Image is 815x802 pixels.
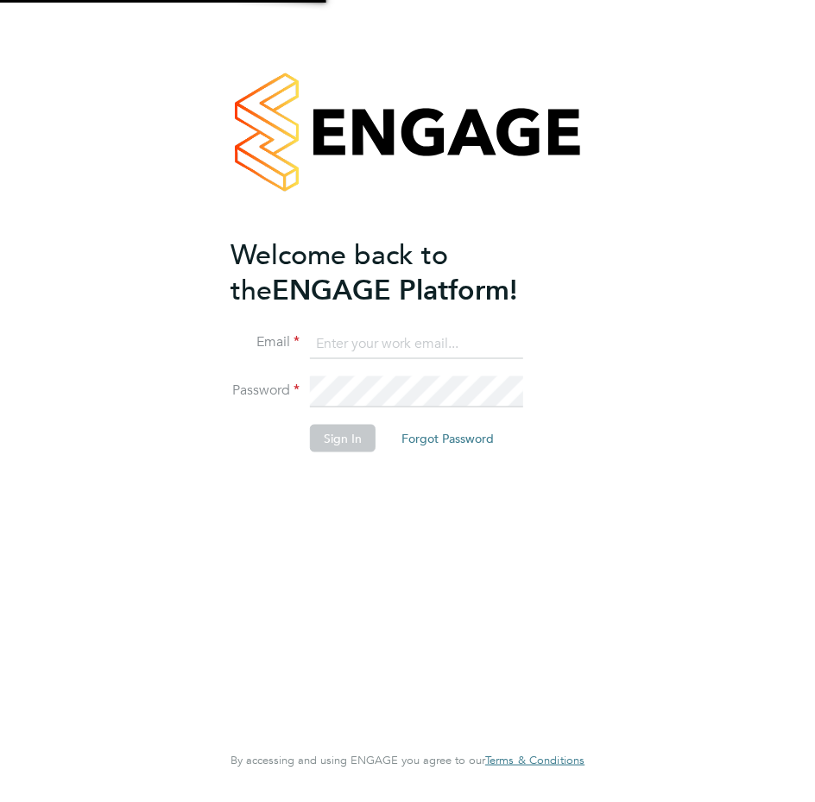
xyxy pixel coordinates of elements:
[231,237,567,307] h2: ENGAGE Platform!
[485,754,584,767] a: Terms & Conditions
[310,425,376,452] button: Sign In
[231,382,300,400] label: Password
[231,753,584,767] span: By accessing and using ENGAGE you agree to our
[388,425,508,452] button: Forgot Password
[231,237,448,306] span: Welcome back to the
[231,333,300,351] label: Email
[485,753,584,767] span: Terms & Conditions
[310,328,523,359] input: Enter your work email...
